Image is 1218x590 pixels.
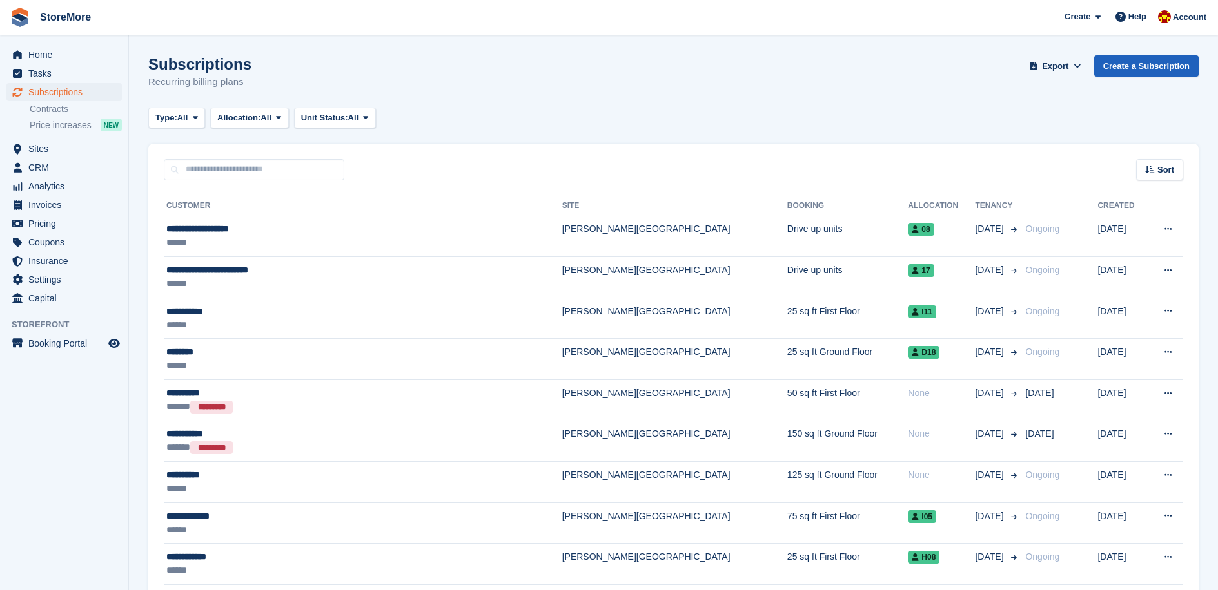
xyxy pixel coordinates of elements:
[301,111,348,124] span: Unit Status:
[28,233,106,251] span: Coupons
[6,334,122,352] a: menu
[6,46,122,64] a: menu
[787,462,909,503] td: 125 sq ft Ground Floor
[975,509,1006,523] span: [DATE]
[106,336,122,351] a: Preview store
[6,252,122,270] a: menu
[28,334,106,352] span: Booking Portal
[908,305,936,318] span: I11
[1025,306,1059,316] span: Ongoing
[908,264,934,277] span: 17
[210,108,289,129] button: Allocation: All
[6,214,122,233] a: menu
[908,551,939,564] span: H08
[1097,462,1146,503] td: [DATE]
[1097,380,1146,421] td: [DATE]
[148,108,205,129] button: Type: All
[908,346,939,359] span: D18
[28,158,106,176] span: CRM
[975,196,1020,216] th: Tenancy
[30,118,122,132] a: Price increases NEW
[562,298,787,339] td: [PERSON_NAME][GEOGRAPHIC_DATA]
[28,177,106,195] span: Analytics
[908,223,934,236] span: 08
[28,83,106,101] span: Subscriptions
[30,119,92,131] span: Price increases
[975,263,1006,277] span: [DATE]
[6,83,122,101] a: menu
[787,196,909,216] th: Booking
[12,318,128,331] span: Storefront
[562,380,787,421] td: [PERSON_NAME][GEOGRAPHIC_DATA]
[1097,502,1146,544] td: [DATE]
[1025,388,1054,398] span: [DATE]
[1157,164,1174,176] span: Sort
[260,111,271,124] span: All
[787,298,909,339] td: 25 sq ft First Floor
[1025,265,1059,275] span: Ongoing
[1097,544,1146,585] td: [DATE]
[6,64,122,82] a: menu
[28,140,106,158] span: Sites
[1097,196,1146,216] th: Created
[1027,55,1084,77] button: Export
[6,140,122,158] a: menu
[562,196,787,216] th: Site
[148,75,251,90] p: Recurring billing plans
[30,103,122,115] a: Contracts
[164,196,562,216] th: Customer
[562,502,787,544] td: [PERSON_NAME][GEOGRAPHIC_DATA]
[1065,10,1090,23] span: Create
[562,216,787,257] td: [PERSON_NAME][GEOGRAPHIC_DATA]
[28,64,106,82] span: Tasks
[1097,421,1146,462] td: [DATE]
[28,289,106,307] span: Capital
[908,427,975,441] div: None
[6,289,122,307] a: menu
[787,502,909,544] td: 75 sq ft First Floor
[562,462,787,503] td: [PERSON_NAME][GEOGRAPHIC_DATA]
[1097,339,1146,380] td: [DATE]
[6,177,122,195] a: menu
[348,111,359,124] span: All
[6,271,122,289] a: menu
[1128,10,1146,23] span: Help
[787,380,909,421] td: 50 sq ft First Floor
[28,271,106,289] span: Settings
[1025,428,1054,439] span: [DATE]
[177,111,188,124] span: All
[6,158,122,176] a: menu
[1097,298,1146,339] td: [DATE]
[28,46,106,64] span: Home
[975,386,1006,400] span: [DATE]
[787,257,909,298] td: Drive up units
[975,427,1006,441] span: [DATE]
[28,214,106,233] span: Pricing
[6,233,122,251] a: menu
[1094,55,1199,77] a: Create a Subscription
[155,111,177,124] span: Type:
[1025,470,1059,480] span: Ongoing
[562,257,787,298] td: [PERSON_NAME][GEOGRAPHIC_DATA]
[10,8,30,27] img: stora-icon-8386f47178a22dfd0bd8f6a31ec36ba5ce8667c1dd55bd0f319d3a0aa187defe.svg
[908,196,975,216] th: Allocation
[975,345,1006,359] span: [DATE]
[1097,216,1146,257] td: [DATE]
[217,111,260,124] span: Allocation:
[908,386,975,400] div: None
[1173,11,1206,24] span: Account
[787,216,909,257] td: Drive up units
[787,421,909,462] td: 150 sq ft Ground Floor
[1025,224,1059,234] span: Ongoing
[1025,551,1059,562] span: Ongoing
[975,222,1006,236] span: [DATE]
[148,55,251,73] h1: Subscriptions
[975,550,1006,564] span: [DATE]
[787,339,909,380] td: 25 sq ft Ground Floor
[562,421,787,462] td: [PERSON_NAME][GEOGRAPHIC_DATA]
[35,6,96,28] a: StoreMore
[1042,60,1068,73] span: Export
[908,468,975,482] div: None
[28,196,106,214] span: Invoices
[294,108,376,129] button: Unit Status: All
